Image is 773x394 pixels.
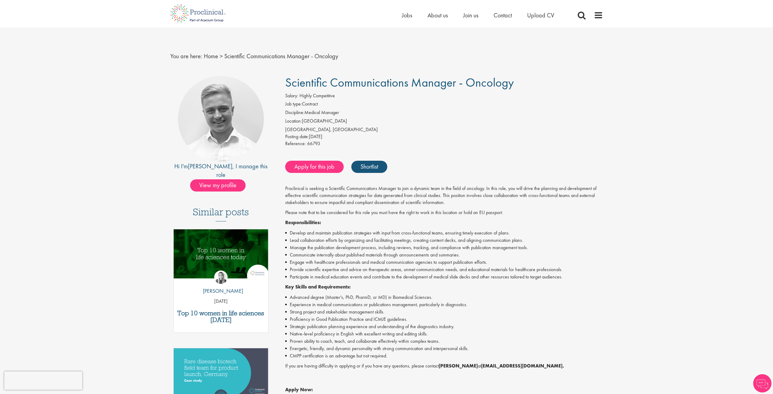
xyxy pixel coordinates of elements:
[285,244,603,251] li: Manage the publication development process, including reviews, tracking, and compliance with publ...
[193,207,249,221] h3: Similar posts
[285,352,603,360] li: CMPP certification is an advantage but not required.
[439,363,478,369] strong: [PERSON_NAME]
[198,287,243,295] p: [PERSON_NAME]
[527,11,554,19] a: Upload CV
[285,273,603,281] li: Participate in medical education events and contribute to the development of medical slide decks ...
[174,229,268,283] a: Link to a post
[177,310,265,323] a: Top 10 women in life sciences [DATE]
[285,259,603,266] li: Engage with healthcare professionals and medical communication agencies to support publication ef...
[285,251,603,259] li: Communicate internally about published materials through announcements and summaries.
[481,363,564,369] strong: [EMAIL_ADDRESS][DOMAIN_NAME].
[463,11,478,19] a: Join us
[285,308,603,316] li: Strong project and stakeholder management skills.
[178,76,264,162] img: imeage of recruiter Joshua Bye
[427,11,448,19] a: About us
[214,270,228,284] img: Hannah Burke
[285,294,603,301] li: Advanced degree (Master's, PhD, PharmD, or MD) in Biomedical Sciences.
[190,181,252,188] a: View my profile
[285,161,344,173] a: Apply for this job
[170,52,202,60] span: You are here:
[285,363,603,370] p: If you are having difficulty in applying or if you have any questions, please contact at
[285,133,309,140] span: Posting date:
[174,229,268,278] img: Top 10 women in life sciences today
[4,371,82,390] iframe: reCAPTCHA
[285,229,603,237] li: Develop and maintain publication strategies with input from cross-functional teams, ensuring time...
[285,75,514,90] span: Scientific Communications Manager - Oncology
[285,133,603,140] div: [DATE]
[285,185,603,206] p: Proclinical is seeking a Scientific Communications Manager to join a dynamic team in the field of...
[188,162,232,170] a: [PERSON_NAME]
[190,179,246,192] span: View my profile
[285,118,603,126] li: [GEOGRAPHIC_DATA]
[753,374,771,392] img: Chatbot
[198,270,243,298] a: Hannah Burke [PERSON_NAME]
[285,140,306,147] label: Reference:
[285,330,603,338] li: Native-level proficiency in English with excellent writing and editing skills.
[285,316,603,323] li: Proficiency in Good Publication Practice and ICMJE guidelines.
[285,101,302,108] label: Job type:
[220,52,223,60] span: >
[285,109,304,116] label: Discipline:
[285,266,603,273] li: Provide scientific expertise and advice on therapeutic areas, unmet communication needs, and educ...
[224,52,338,60] span: Scientific Communications Manager - Oncology
[351,161,387,173] a: Shortlist
[285,109,603,118] li: Medical Manager
[285,126,603,133] div: [GEOGRAPHIC_DATA], [GEOGRAPHIC_DATA]
[170,162,272,179] div: Hi I'm , I manage this role
[285,101,603,109] li: Contract
[174,298,268,305] p: [DATE]
[204,52,218,60] a: breadcrumb link
[300,92,335,99] span: Highly Competitive
[285,92,298,99] label: Salary:
[285,237,603,244] li: Lead collaboration efforts by organizing and facilitating meetings, creating content decks, and a...
[285,284,351,290] strong: Key Skills and Requirements:
[285,301,603,308] li: Experience in medical communications or publications management, particularly in diagnostics.
[285,386,313,393] strong: Apply Now:
[285,209,603,216] p: Please note that to be considered for this role you must have the right to work in this location ...
[285,219,321,226] strong: Responsibilities:
[494,11,512,19] a: Contact
[285,338,603,345] li: Proven ability to coach, teach, and collaborate effectively within complex teams.
[307,140,320,147] span: 66793
[285,345,603,352] li: Energetic, friendly, and dynamic personality with strong communication and interpersonal skills.
[285,323,603,330] li: Strategic publication planning experience and understanding of the diagnostics industry.
[285,118,302,125] label: Location:
[402,11,412,19] a: Jobs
